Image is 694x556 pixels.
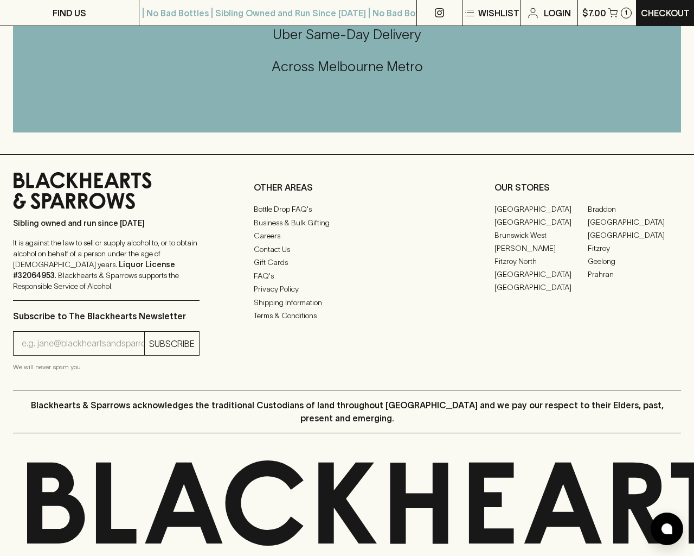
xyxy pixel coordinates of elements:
[13,237,200,292] p: It is against the law to sell or supply alcohol to, or to obtain alcohol on behalf of a person un...
[254,203,440,216] a: Bottle Drop FAQ's
[13,218,200,229] p: Sibling owned and run since [DATE]
[254,243,440,256] a: Contact Us
[13,362,200,372] p: We will never spam you
[588,203,681,216] a: Braddon
[588,229,681,242] a: [GEOGRAPHIC_DATA]
[254,296,440,309] a: Shipping Information
[13,26,681,43] h5: Uber Same-Day Delivery
[254,269,440,282] a: FAQ's
[494,255,588,268] a: Fitzroy North
[254,256,440,269] a: Gift Cards
[494,229,588,242] a: Brunswick West
[641,7,690,20] p: Checkout
[254,181,440,194] p: OTHER AREAS
[588,216,681,229] a: [GEOGRAPHIC_DATA]
[625,10,627,16] p: 1
[254,309,440,323] a: Terms & Conditions
[254,283,440,296] a: Privacy Policy
[494,181,681,194] p: OUR STORES
[588,255,681,268] a: Geelong
[145,332,199,355] button: SUBSCRIBE
[22,335,144,352] input: e.g. jane@blackheartsandsparrows.com.au
[661,523,672,534] img: bubble-icon
[53,7,86,20] p: FIND US
[149,337,195,350] p: SUBSCRIBE
[494,203,588,216] a: [GEOGRAPHIC_DATA]
[254,230,440,243] a: Careers
[478,7,519,20] p: Wishlist
[13,58,681,75] h5: Across Melbourne Metro
[582,7,606,20] p: $7.00
[588,268,681,281] a: Prahran
[21,399,673,425] p: Blackhearts & Sparrows acknowledges the traditional Custodians of land throughout [GEOGRAPHIC_DAT...
[494,216,588,229] a: [GEOGRAPHIC_DATA]
[494,242,588,255] a: [PERSON_NAME]
[13,309,200,323] p: Subscribe to The Blackhearts Newsletter
[254,216,440,229] a: Business & Bulk Gifting
[544,7,571,20] p: Login
[494,281,588,294] a: [GEOGRAPHIC_DATA]
[494,268,588,281] a: [GEOGRAPHIC_DATA]
[588,242,681,255] a: Fitzroy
